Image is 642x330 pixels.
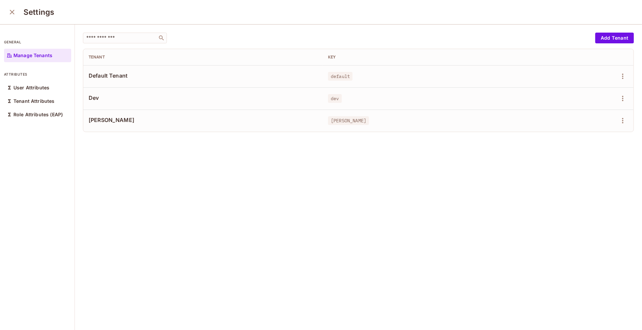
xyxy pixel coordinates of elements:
[13,112,63,117] p: Role Attributes (EAP)
[328,116,369,125] span: [PERSON_NAME]
[4,39,71,45] p: general
[24,7,54,17] h3: Settings
[89,72,317,79] span: Default Tenant
[328,94,341,103] span: dev
[5,5,19,19] button: close
[89,116,317,124] span: [PERSON_NAME]
[595,33,634,43] button: Add Tenant
[13,53,52,58] p: Manage Tenants
[89,54,317,60] div: Tenant
[4,72,71,77] p: attributes
[328,72,353,81] span: default
[89,94,317,101] span: Dev
[13,85,49,90] p: User Attributes
[328,54,537,60] div: Key
[13,98,55,104] p: Tenant Attributes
